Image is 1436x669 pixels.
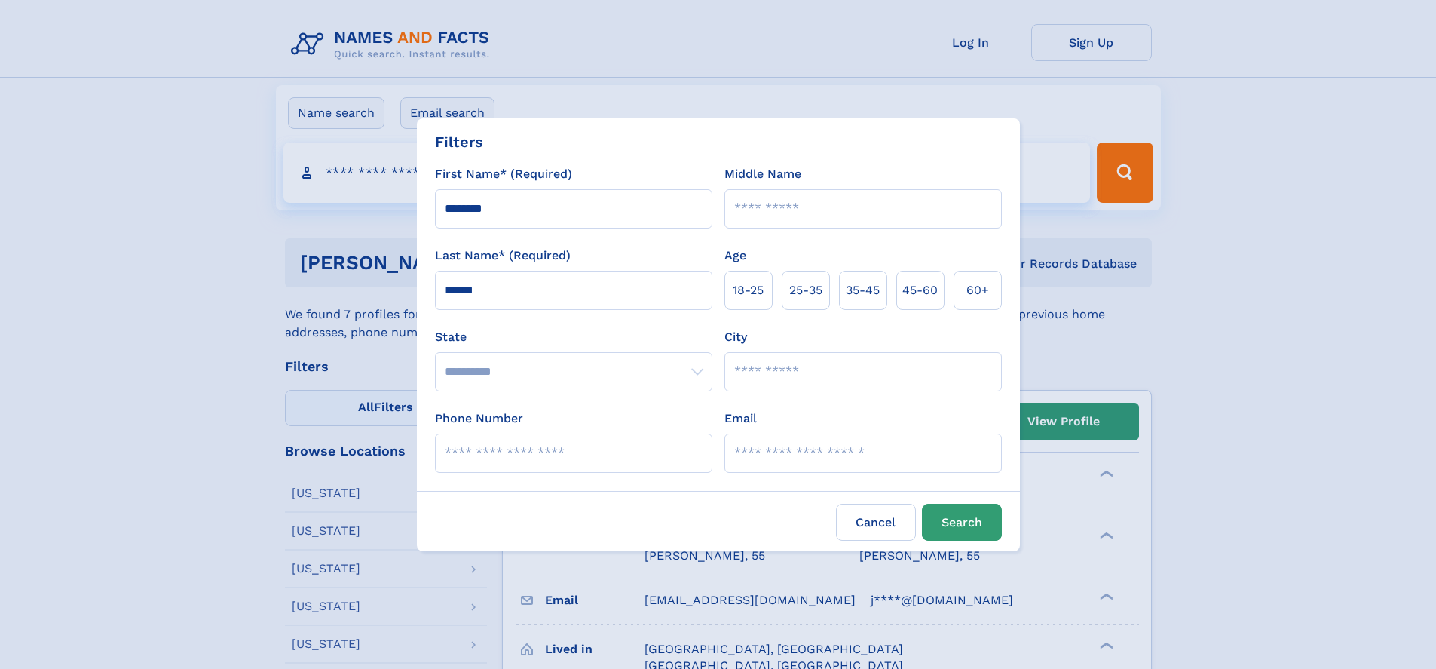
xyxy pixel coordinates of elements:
label: Age [724,247,746,265]
button: Search [922,504,1002,541]
span: 35‑45 [846,281,880,299]
div: Filters [435,130,483,153]
label: State [435,328,712,346]
label: Last Name* (Required) [435,247,571,265]
label: Cancel [836,504,916,541]
label: First Name* (Required) [435,165,572,183]
label: Middle Name [724,165,801,183]
span: 45‑60 [902,281,938,299]
label: City [724,328,747,346]
label: Phone Number [435,410,523,428]
span: 60+ [966,281,989,299]
span: 25‑35 [789,281,822,299]
span: 18‑25 [733,281,764,299]
label: Email [724,410,757,428]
